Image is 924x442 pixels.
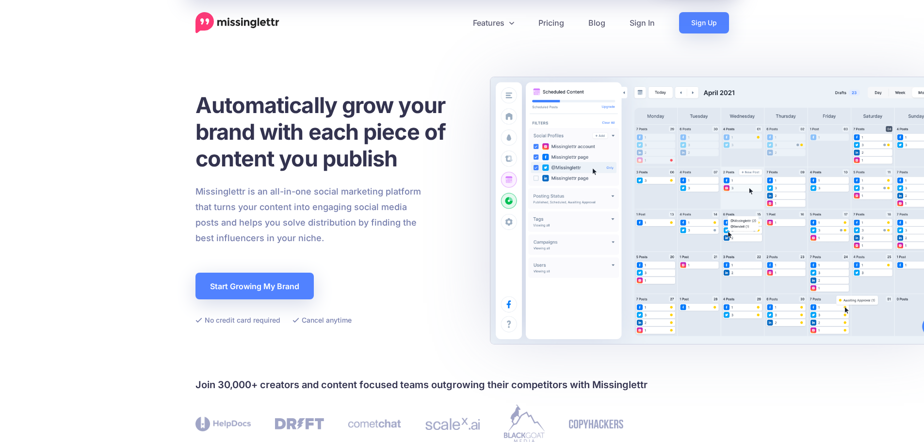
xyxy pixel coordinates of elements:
[617,12,667,33] a: Sign In
[195,314,280,326] li: No credit card required
[195,273,314,299] a: Start Growing My Brand
[526,12,576,33] a: Pricing
[576,12,617,33] a: Blog
[461,12,526,33] a: Features
[195,12,279,33] a: Home
[679,12,729,33] a: Sign Up
[292,314,352,326] li: Cancel anytime
[195,184,421,246] p: Missinglettr is an all-in-one social marketing platform that turns your content into engaging soc...
[195,377,729,393] h4: Join 30,000+ creators and content focused teams outgrowing their competitors with Missinglettr
[195,92,470,172] h1: Automatically grow your brand with each piece of content you publish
